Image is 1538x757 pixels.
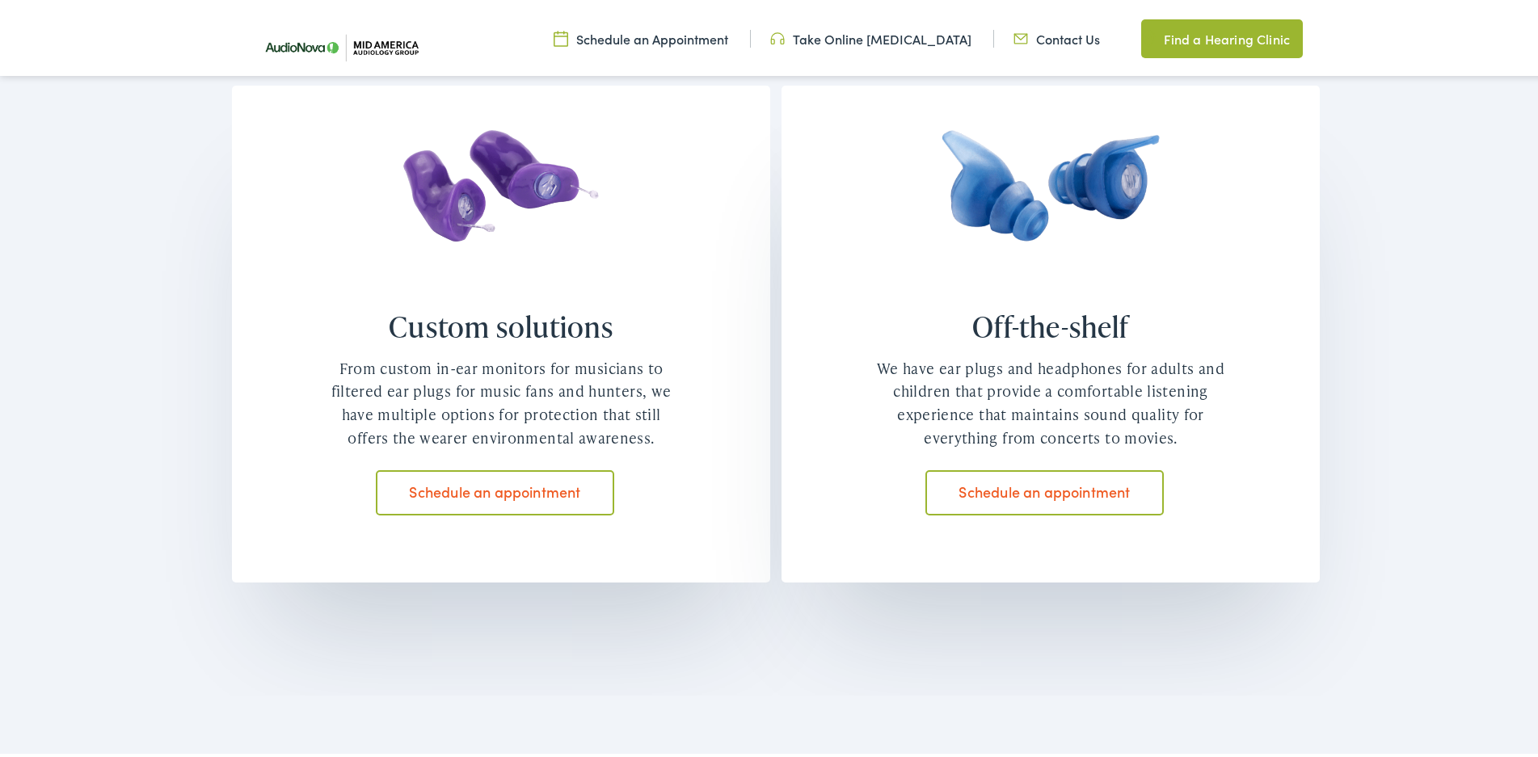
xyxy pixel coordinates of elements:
img: utility icon [770,27,785,44]
h4: Custom solutions [323,306,679,341]
h4: Off-the-shelf [873,306,1228,341]
img: Two purple custom hearing aid devices from Mid America Audiology Group. [377,126,626,284]
a: Schedule an appointment [376,467,614,512]
img: Blue ear plugs to help prevent hearing loss due to repeated loud noises. [927,126,1175,284]
img: utility icon [1013,27,1028,44]
a: Take Online [MEDICAL_DATA] [770,27,971,44]
img: utility icon [554,27,568,44]
div: We have ear plugs and headphones for adults and children that provide a comfortable listening exp... [873,354,1228,447]
div: From custom in-ear monitors for musicians to filtered ear plugs for music fans and hunters, we ha... [323,354,679,447]
a: Schedule an Appointment [554,27,728,44]
a: Find a Hearing Clinic [1141,16,1303,55]
a: Schedule an appointment [925,467,1164,512]
a: Contact Us [1013,27,1100,44]
img: utility icon [1141,26,1156,45]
